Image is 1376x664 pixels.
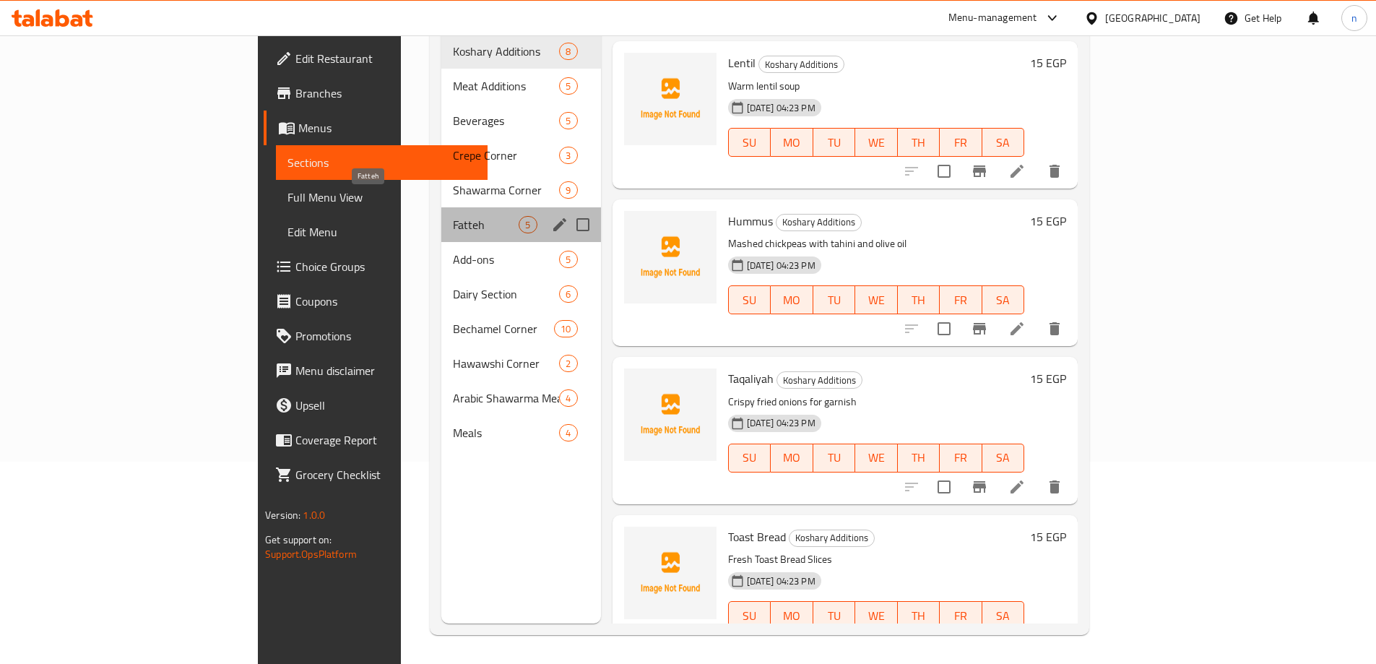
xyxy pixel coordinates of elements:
[898,128,940,157] button: TH
[771,285,813,314] button: MO
[295,431,476,449] span: Coverage Report
[988,447,1019,468] span: SA
[1030,527,1066,547] h6: 15 EGP
[265,506,300,525] span: Version:
[453,251,559,268] span: Add-ons
[559,285,577,303] div: items
[728,551,1025,569] p: Fresh Toast Bread Slices
[560,253,576,267] span: 5
[441,34,600,69] div: Koshary Additions8
[560,426,576,440] span: 4
[519,216,537,233] div: items
[758,56,844,73] div: Koshary Additions
[728,368,774,389] span: Taqaliyah
[962,311,997,346] button: Branch-specific-item
[453,43,559,60] span: Koshary Additions
[453,112,559,129] span: Beverages
[728,77,1025,95] p: Warm lentil soup
[519,218,536,232] span: 5
[904,605,935,626] span: TH
[287,223,476,241] span: Edit Menu
[560,79,576,93] span: 5
[265,545,357,564] a: Support.OpsPlatform
[728,52,756,74] span: Lentil
[771,601,813,630] button: MO
[264,41,488,76] a: Edit Restaurant
[1037,470,1072,504] button: delete
[453,389,559,407] span: Arabic Shawarma Meals Corner
[898,444,940,473] button: TH
[1105,10,1200,26] div: [GEOGRAPHIC_DATA]
[771,444,813,473] button: MO
[559,355,577,372] div: items
[904,132,935,153] span: TH
[861,605,892,626] span: WE
[295,327,476,345] span: Promotions
[560,392,576,405] span: 4
[441,242,600,277] div: Add-ons5
[559,389,577,407] div: items
[1008,163,1026,180] a: Edit menu item
[776,214,862,231] div: Koshary Additions
[276,180,488,215] a: Full Menu View
[441,138,600,173] div: Crepe Corner3
[624,527,717,619] img: Toast Bread
[441,173,600,207] div: Shawarma Corner9
[453,147,559,164] span: Crepe Corner
[1030,211,1066,231] h6: 15 EGP
[776,447,808,468] span: MO
[819,290,850,311] span: TU
[735,290,765,311] span: SU
[813,601,856,630] button: TU
[453,77,559,95] span: Meat Additions
[940,285,982,314] button: FR
[441,207,600,242] div: Fatteh5edit
[946,605,977,626] span: FR
[813,128,856,157] button: TU
[287,154,476,171] span: Sections
[560,288,576,301] span: 6
[982,444,1025,473] button: SA
[453,424,559,441] span: Meals
[1030,368,1066,389] h6: 15 EGP
[441,28,600,456] nav: Menu sections
[728,601,771,630] button: SU
[728,128,771,157] button: SU
[453,181,559,199] span: Shawarma Corner
[1351,10,1357,26] span: n
[624,53,717,145] img: Lentil
[776,214,861,230] span: Koshary Additions
[728,235,1025,253] p: Mashed chickpeas with tahini and olive oil
[624,211,717,303] img: Hummus
[962,154,997,189] button: Branch-specific-item
[898,601,940,630] button: TH
[776,290,808,311] span: MO
[741,416,821,430] span: [DATE] 04:23 PM
[264,457,488,492] a: Grocery Checklist
[759,56,844,73] span: Koshary Additions
[549,214,571,236] button: edit
[453,216,519,233] span: Fatteh
[904,447,935,468] span: TH
[453,355,559,372] span: Hawawshi Corner
[982,128,1025,157] button: SA
[982,285,1025,314] button: SA
[559,251,577,268] div: items
[555,322,576,336] span: 10
[624,368,717,461] img: Taqaliyah
[264,76,488,111] a: Branches
[988,132,1019,153] span: SA
[861,132,892,153] span: WE
[295,466,476,483] span: Grocery Checklist
[1037,154,1072,189] button: delete
[295,258,476,275] span: Choice Groups
[855,128,898,157] button: WE
[735,605,765,626] span: SU
[813,285,856,314] button: TU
